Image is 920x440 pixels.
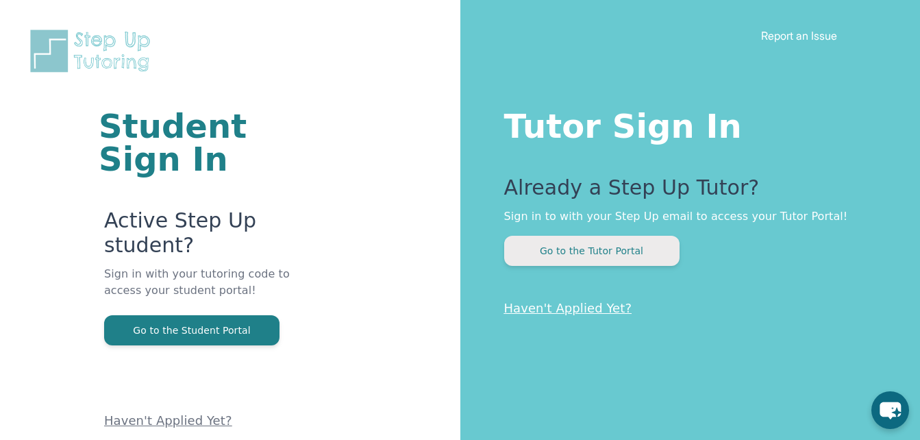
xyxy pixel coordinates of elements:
[504,175,866,208] p: Already a Step Up Tutor?
[761,29,837,42] a: Report an Issue
[104,266,296,315] p: Sign in with your tutoring code to access your student portal!
[104,315,279,345] button: Go to the Student Portal
[871,391,909,429] button: chat-button
[504,208,866,225] p: Sign in to with your Step Up email to access your Tutor Portal!
[27,27,159,75] img: Step Up Tutoring horizontal logo
[104,323,279,337] a: Go to the Student Portal
[504,104,866,143] h1: Tutor Sign In
[104,413,232,428] a: Haven't Applied Yet?
[104,208,296,266] p: Active Step Up student?
[99,110,296,175] h1: Student Sign In
[504,236,680,266] button: Go to the Tutor Portal
[504,301,632,315] a: Haven't Applied Yet?
[504,244,680,257] a: Go to the Tutor Portal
